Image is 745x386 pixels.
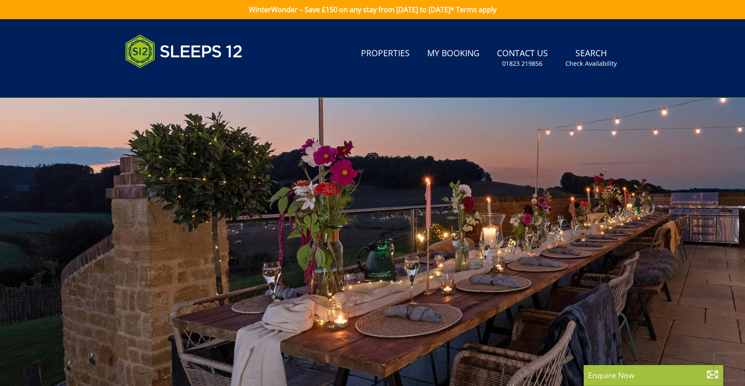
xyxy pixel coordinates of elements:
[125,30,243,73] img: Sleeps 12
[493,44,551,72] a: Contact Us01823 219856
[424,44,483,64] a: My Booking
[502,59,542,68] small: 01823 219856
[588,369,719,381] p: Enquire Now
[121,78,212,86] iframe: Customer reviews powered by Trustpilot
[565,59,617,68] small: Check Availability
[357,44,413,64] a: Properties
[562,44,620,72] a: SearchCheck Availability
